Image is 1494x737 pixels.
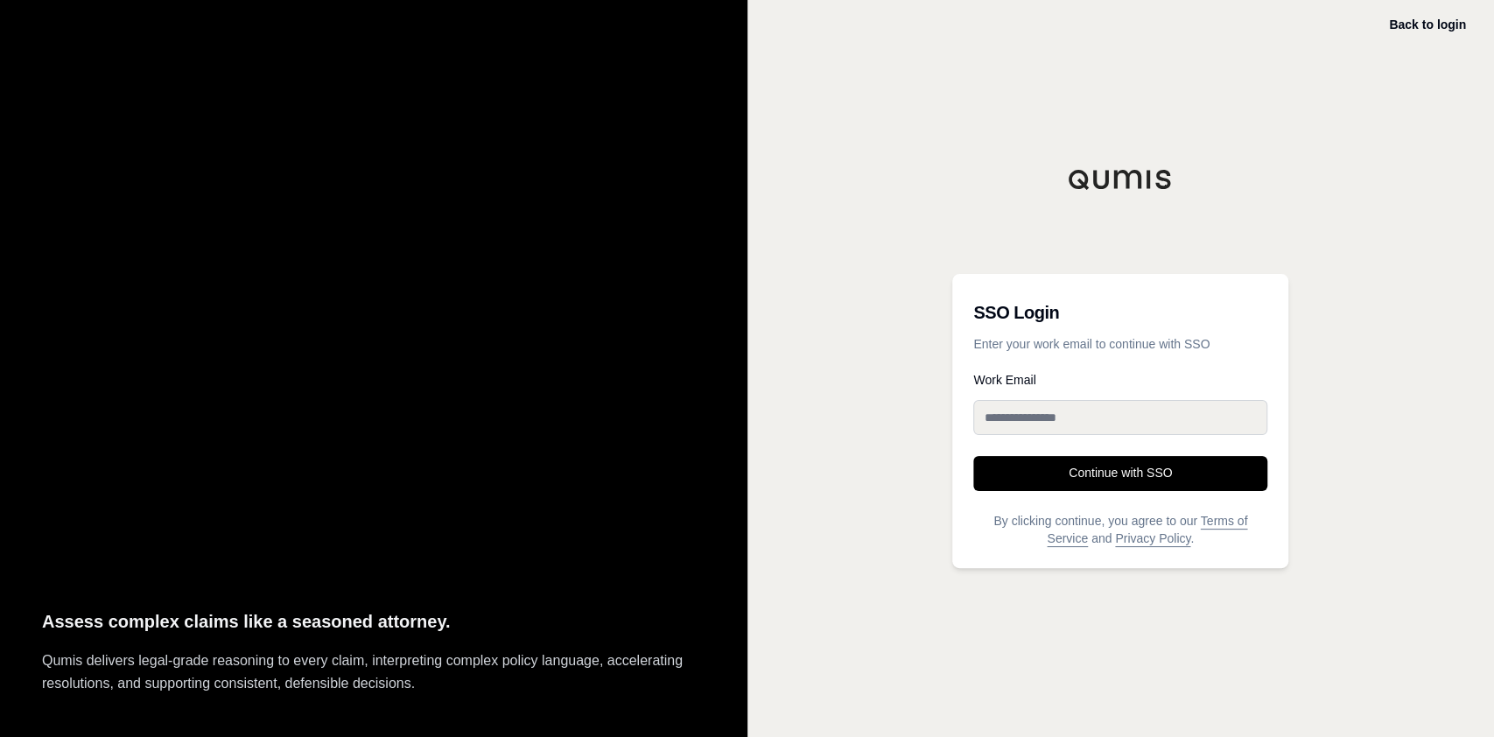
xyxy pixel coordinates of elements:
p: Assess complex claims like a seasoned attorney. [42,607,705,636]
a: Privacy Policy [1115,531,1190,545]
p: Qumis delivers legal-grade reasoning to every claim, interpreting complex policy language, accele... [42,649,705,695]
h3: SSO Login [973,295,1267,330]
a: Back to login [1389,18,1466,32]
label: Work Email [973,374,1267,386]
p: By clicking continue, you agree to our and . [973,512,1267,547]
img: Qumis [1068,169,1173,190]
button: Continue with SSO [973,456,1267,491]
p: Enter your work email to continue with SSO [973,335,1267,353]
